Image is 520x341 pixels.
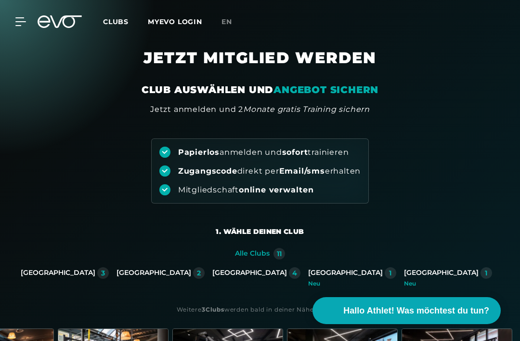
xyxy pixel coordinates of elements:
div: 2 [197,270,201,276]
strong: Email/sms [279,166,325,176]
div: [GEOGRAPHIC_DATA] [308,269,383,277]
div: 1 [389,270,391,276]
div: 3 [101,270,105,276]
span: en [221,17,232,26]
strong: Zugangscode [178,166,237,176]
h1: JETZT MITGLIED WERDEN [39,48,481,83]
strong: online verwalten [239,185,314,194]
a: Clubs [103,17,148,26]
div: Jetzt anmelden und 2 [150,104,370,115]
strong: sofort [282,148,308,157]
strong: Papierlos [178,148,220,157]
a: MYEVO LOGIN [148,17,202,26]
button: Hallo Athlet! Was möchtest du tun? [312,297,501,324]
div: [GEOGRAPHIC_DATA] [117,269,191,277]
span: Clubs [103,17,129,26]
div: Mitgliedschaft [178,185,314,195]
div: 11 [277,250,282,257]
em: ANGEBOT SICHERN [273,84,378,95]
div: CLUB AUSWÄHLEN UND [142,83,378,96]
span: Hallo Athlet! Was möchtest du tun? [343,304,489,317]
a: en [221,16,244,27]
div: [GEOGRAPHIC_DATA] [212,269,287,277]
strong: Clubs [206,306,224,313]
div: anmelden und trainieren [178,147,349,158]
div: 4 [292,270,297,276]
em: Monate gratis Training sichern [243,105,370,114]
div: [GEOGRAPHIC_DATA] [404,269,479,277]
div: [GEOGRAPHIC_DATA] [21,269,95,277]
div: Neu [404,281,492,286]
div: 1. Wähle deinen Club [216,227,304,236]
div: direkt per erhalten [178,166,361,177]
div: 1 [485,270,487,276]
div: Neu [308,281,396,286]
strong: 3 [202,306,206,313]
div: Alle Clubs [235,249,270,258]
